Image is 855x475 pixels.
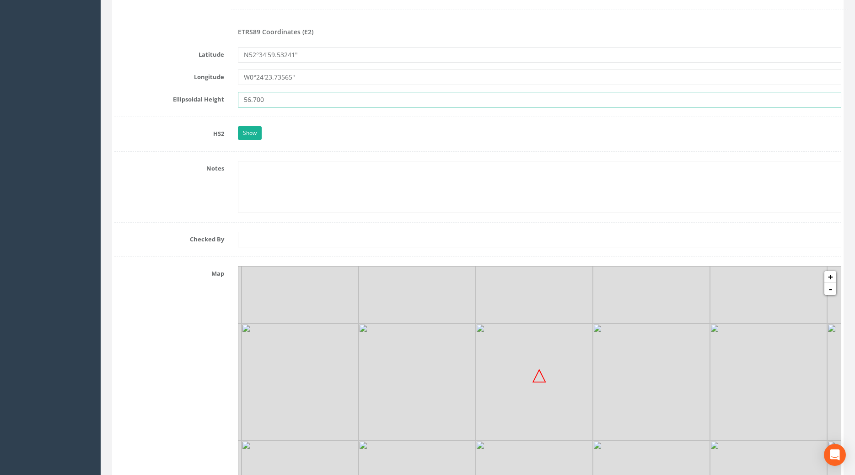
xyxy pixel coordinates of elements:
a: - [824,283,836,295]
label: HS2 [108,126,231,138]
img: map_target.png [532,369,546,383]
label: Notes [108,161,231,173]
a: Show [238,126,262,140]
label: Checked By [108,232,231,244]
label: Ellipsoidal Height [108,92,231,104]
h4: ETRS89 Coordinates (E2) [238,28,841,35]
label: Latitude [108,47,231,59]
img: 5368@2x [359,324,476,441]
img: 5368@2x [476,324,593,441]
img: 5368@2x [593,324,710,441]
a: + [824,271,836,283]
label: Map [108,266,231,278]
div: Open Intercom Messenger [824,444,846,466]
img: 5368@2x [242,324,359,441]
label: Longitude [108,69,231,81]
img: 5368@2x [710,324,827,441]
